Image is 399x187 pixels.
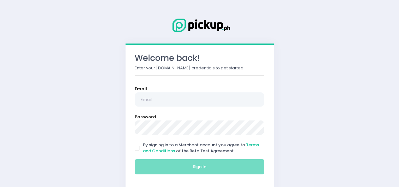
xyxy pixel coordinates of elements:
a: Terms and Conditions [143,142,259,154]
span: By signing in to a Merchant account you agree to of the Beta Test Agreement [143,142,259,154]
h3: Welcome back! [135,53,265,63]
input: Email [135,92,265,107]
label: Email [135,86,147,92]
img: Logo [168,17,231,33]
button: Sign In [135,159,265,174]
label: Password [135,114,156,120]
p: Enter your [DOMAIN_NAME] credentials to get started. [135,65,265,71]
span: Sign In [193,164,206,170]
